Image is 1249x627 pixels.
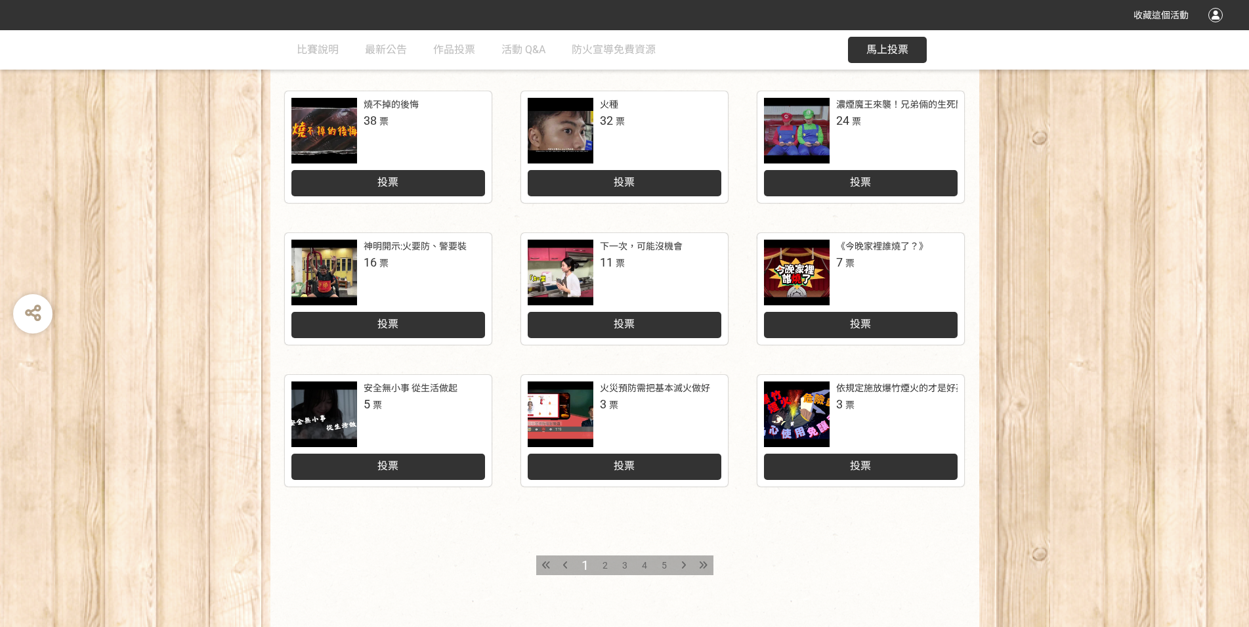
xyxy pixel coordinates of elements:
[850,318,871,330] span: 投票
[582,557,589,573] span: 1
[616,258,625,269] span: 票
[365,43,407,56] span: 最新公告
[501,43,545,56] span: 活動 Q&A
[757,375,964,486] a: 依規定施放爆竹煙火的才是好孩子!3票投票
[377,460,398,472] span: 投票
[614,460,635,472] span: 投票
[836,381,977,395] div: 依規定施放爆竹煙火的才是好孩子!
[364,255,377,269] span: 16
[622,560,627,571] span: 3
[614,318,635,330] span: 投票
[364,240,467,253] div: 神明開示:火要防、警要裝
[377,318,398,330] span: 投票
[364,98,419,112] div: 燒不掉的後悔
[521,233,728,345] a: 下一次，可能沒機會11票投票
[609,400,618,410] span: 票
[364,114,377,127] span: 38
[600,114,613,127] span: 32
[836,98,974,112] div: 濃煙魔王來襲！兄弟倆的生死關門
[845,400,855,410] span: 票
[757,91,964,203] a: 濃煙魔王來襲！兄弟倆的生死關門24票投票
[848,37,927,63] button: 馬上投票
[600,98,618,112] div: 火種
[866,43,908,56] span: 馬上投票
[521,91,728,203] a: 火種32票投票
[836,397,843,411] span: 3
[572,43,656,56] span: 防火宣導免費資源
[603,560,608,571] span: 2
[501,30,545,70] a: 活動 Q&A
[297,30,339,70] a: 比賽說明
[852,116,861,127] span: 票
[845,258,855,269] span: 票
[836,240,928,253] div: 《今晚家裡誰燒了？》
[433,30,475,70] a: 作品投票
[572,30,656,70] a: 防火宣導免費資源
[757,233,964,345] a: 《今晚家裡誰燒了？》7票投票
[377,176,398,188] span: 投票
[600,397,606,411] span: 3
[850,176,871,188] span: 投票
[285,375,492,486] a: 安全無小事 從生活做起5票投票
[1133,10,1189,20] span: 收藏這個活動
[379,116,389,127] span: 票
[600,381,710,395] div: 火災預防需把基本滅火做好
[521,375,728,486] a: 火災預防需把基本滅火做好3票投票
[285,91,492,203] a: 燒不掉的後悔38票投票
[364,381,457,395] div: 安全無小事 從生活做起
[616,116,625,127] span: 票
[642,560,647,571] span: 4
[662,560,667,571] span: 5
[379,258,389,269] span: 票
[836,255,843,269] span: 7
[297,43,339,56] span: 比賽說明
[285,233,492,345] a: 神明開示:火要防、警要裝16票投票
[600,240,683,253] div: 下一次，可能沒機會
[850,460,871,472] span: 投票
[614,176,635,188] span: 投票
[600,255,613,269] span: 11
[365,30,407,70] a: 最新公告
[364,397,370,411] span: 5
[836,114,849,127] span: 24
[373,400,382,410] span: 票
[433,43,475,56] span: 作品投票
